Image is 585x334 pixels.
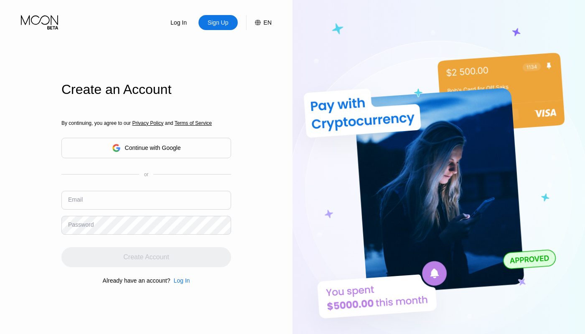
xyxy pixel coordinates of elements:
[175,120,212,126] span: Terms of Service
[144,172,149,177] div: or
[68,221,94,228] div: Password
[246,15,272,30] div: EN
[264,19,272,26] div: EN
[173,277,190,284] div: Log In
[170,18,188,27] div: Log In
[61,138,231,158] div: Continue with Google
[159,15,198,30] div: Log In
[163,120,175,126] span: and
[125,144,181,151] div: Continue with Google
[132,120,163,126] span: Privacy Policy
[103,277,170,284] div: Already have an account?
[68,196,83,203] div: Email
[170,277,190,284] div: Log In
[61,120,231,126] div: By continuing, you agree to our
[198,15,238,30] div: Sign Up
[61,82,231,97] div: Create an Account
[207,18,229,27] div: Sign Up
